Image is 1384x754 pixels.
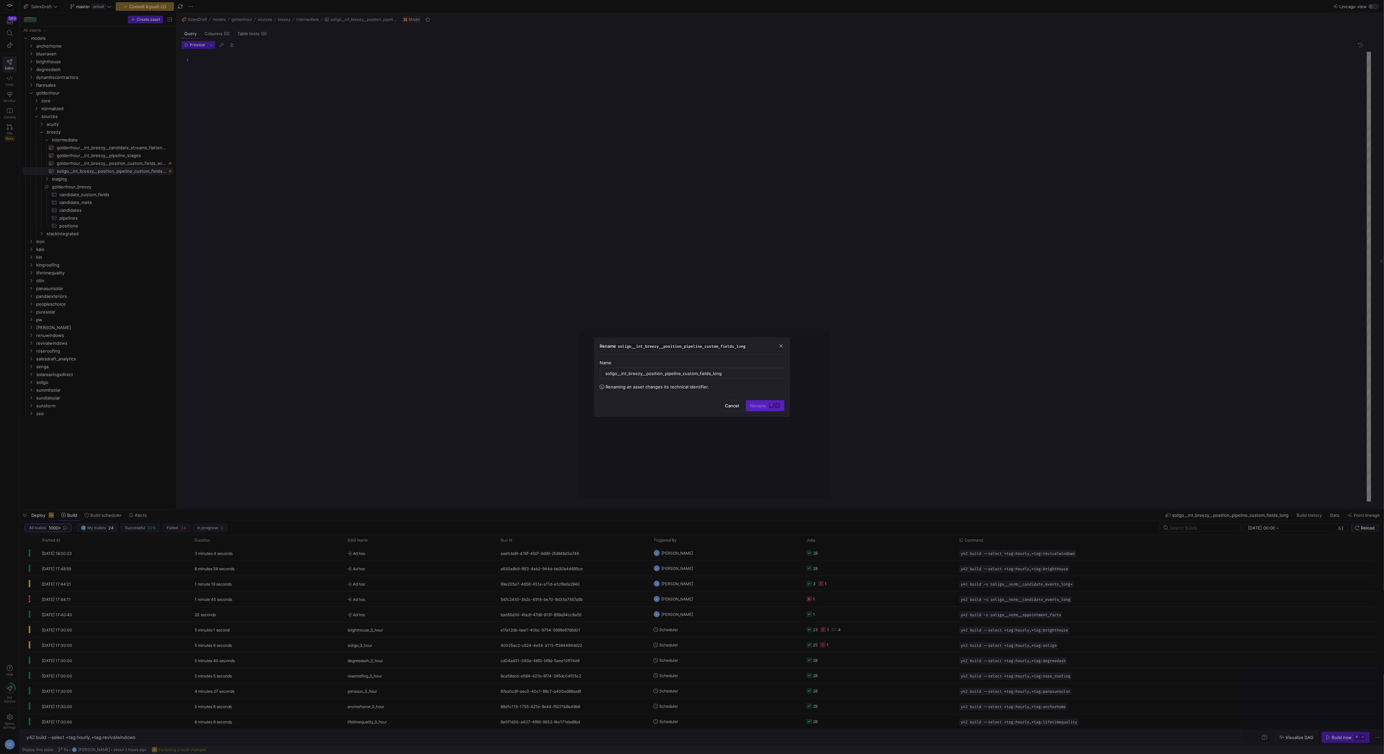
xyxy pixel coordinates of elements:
button: Cancel [721,400,743,411]
span: Name [600,360,611,365]
span: Renaming an asset changes its technical identifier. [606,384,709,389]
h3: Rename [600,343,747,349]
span: soligo__int_breezy__position_pipeline_custom_fields_long [616,343,747,350]
span: Cancel [725,403,739,408]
